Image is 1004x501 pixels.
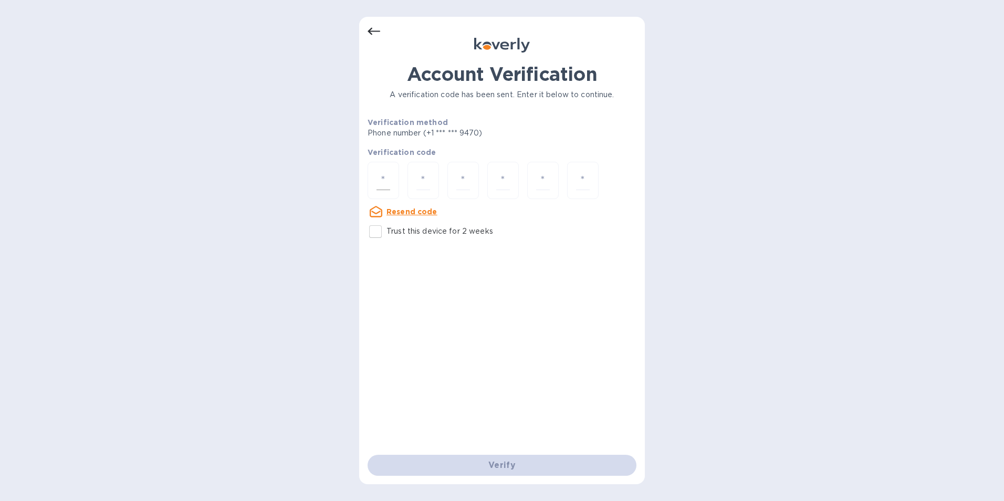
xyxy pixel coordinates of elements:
u: Resend code [386,207,437,216]
h1: Account Verification [368,63,636,85]
p: Phone number (+1 *** *** 9470) [368,128,562,139]
p: A verification code has been sent. Enter it below to continue. [368,89,636,100]
b: Verification method [368,118,448,127]
p: Trust this device for 2 weeks [386,226,493,237]
p: Verification code [368,147,636,158]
